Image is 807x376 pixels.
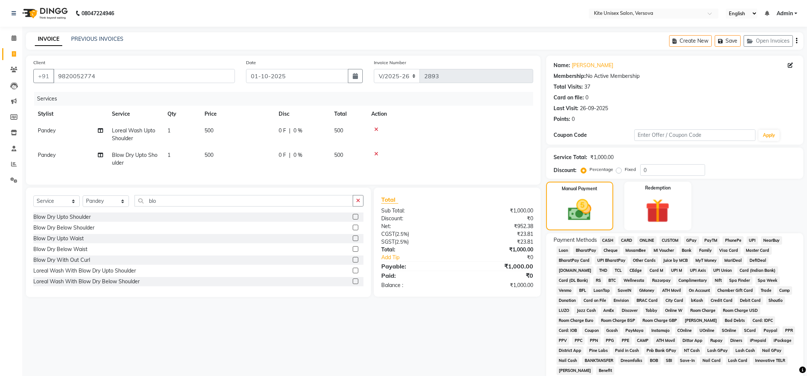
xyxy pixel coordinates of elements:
[669,266,685,275] span: UPI M
[588,336,601,345] span: PPN
[686,286,712,295] span: On Account
[107,106,163,122] th: Service
[660,286,684,295] span: ATH Movil
[554,154,587,161] div: Service Total:
[737,266,778,275] span: Card (Indian Bank)
[647,266,666,275] span: Card M
[289,151,290,159] span: |
[572,62,613,69] a: [PERSON_NAME]
[330,106,367,122] th: Total
[38,127,56,134] span: Pandey
[33,235,84,243] div: Blow Dry Upto Waist
[279,151,286,159] span: 0 F
[720,326,739,335] span: SOnline
[163,106,200,122] th: Qty
[604,326,620,335] span: Gcash
[637,286,657,295] span: GMoney
[654,336,677,345] span: ATH Movil
[82,3,114,24] b: 08047224946
[557,266,594,275] span: [DOMAIN_NAME]
[708,336,725,345] span: Rupay
[675,326,694,335] span: COnline
[618,236,634,245] span: CARD
[597,266,610,275] span: THD
[376,262,457,271] div: Payable:
[33,59,45,66] label: Client
[727,276,753,285] span: Spa Finder
[457,222,539,230] div: ₹952.38
[604,336,617,345] span: PPG
[334,152,343,158] span: 500
[638,196,677,226] img: _gift.svg
[620,336,632,345] span: PPE
[584,83,590,91] div: 37
[742,326,758,335] span: SCard
[682,346,702,355] span: NT Cash
[376,254,471,261] a: Add Tip
[381,231,395,237] span: CGST
[625,166,636,173] label: Fixed
[557,326,579,335] span: Card: IOB
[554,94,584,102] div: Card on file:
[557,336,569,345] span: PPV
[777,10,793,17] span: Admin
[167,127,170,134] span: 1
[618,356,645,365] span: Dreamfolks
[611,296,631,305] span: Envision
[693,256,719,265] span: MyT Money
[643,306,660,315] span: Tabby
[376,281,457,289] div: Balance :
[554,72,586,80] div: Membership:
[289,127,290,135] span: |
[644,346,679,355] span: Pnb Bank GPay
[471,254,538,261] div: ₹0
[601,246,620,255] span: Cheque
[650,276,673,285] span: Razorpay
[620,306,640,315] span: Discover
[53,69,235,83] input: Search by Name/Mobile/Email/Code
[595,256,628,265] span: UPI BharatPay
[33,245,87,253] div: Blow Dry Below Waist
[561,197,599,224] img: _cash.svg
[680,246,694,255] span: Bank
[591,286,612,295] span: LoanTap
[678,356,697,365] span: Save-In
[205,152,213,158] span: 500
[557,316,596,325] span: Room Charge Euro
[733,346,757,355] span: Lash Cash
[697,246,714,255] span: Family
[649,326,672,335] span: Instamojo
[623,326,646,335] span: PayMaya
[651,246,677,255] span: MI Voucher
[777,286,793,295] span: Comp
[381,196,398,204] span: Total
[708,296,735,305] span: Credit Card
[753,356,788,365] span: Innovative TELR
[457,230,539,238] div: ₹23.81
[367,106,533,122] th: Action
[596,366,614,375] span: Benefit
[711,266,734,275] span: UPI Union
[580,105,608,112] div: 26-09-2025
[598,316,637,325] span: Room Charge EGP
[33,224,94,232] div: Blow Dry Below Shoulder
[631,256,658,265] span: Other Cards
[374,59,406,66] label: Invoice Number
[376,271,457,280] div: Paid:
[572,115,575,123] div: 0
[712,276,724,285] span: Nift
[590,154,614,161] div: ₹1,000.00
[134,195,353,207] input: Search or Scan
[585,94,588,102] div: 0
[687,266,708,275] span: UPI Axis
[738,296,763,305] span: Debit Card
[747,236,758,245] span: UPI
[581,296,608,305] span: Card on File
[557,356,579,365] span: Nail Cash
[557,296,578,305] span: Donation
[760,346,784,355] span: Nail GPay
[676,276,710,285] span: Complimentary
[71,36,123,42] a: PREVIOUS INVOICES
[554,166,577,174] div: Discount:
[590,166,613,173] label: Percentage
